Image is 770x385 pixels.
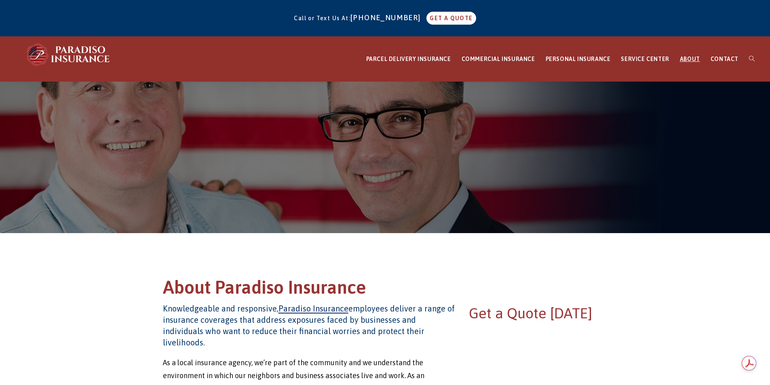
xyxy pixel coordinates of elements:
img: Paradiso Insurance [24,42,113,67]
a: Paradiso Insurance [278,304,348,313]
a: ABOUT [675,37,705,82]
a: COMMERCIAL INSURANCE [456,37,540,82]
span: CONTACT [711,56,738,62]
a: PARCEL DELIVERY INSURANCE [361,37,456,82]
span: ABOUT [680,56,700,62]
span: SERVICE CENTER [621,56,669,62]
a: SERVICE CENTER [616,37,674,82]
span: PARCEL DELIVERY INSURANCE [366,56,451,62]
span: Call or Text Us At: [294,15,350,21]
span: PERSONAL INSURANCE [546,56,611,62]
a: CONTACT [705,37,744,82]
h1: About Paradiso Insurance [163,276,608,303]
a: GET A QUOTE [426,12,476,25]
h4: Knowledgeable and responsive, employees deliver a range of insurance coverages that address expos... [163,303,455,348]
h2: Get a Quote [DATE] [469,303,608,323]
a: PERSONAL INSURANCE [540,37,616,82]
span: COMMERCIAL INSURANCE [462,56,535,62]
a: [PHONE_NUMBER] [350,13,425,22]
